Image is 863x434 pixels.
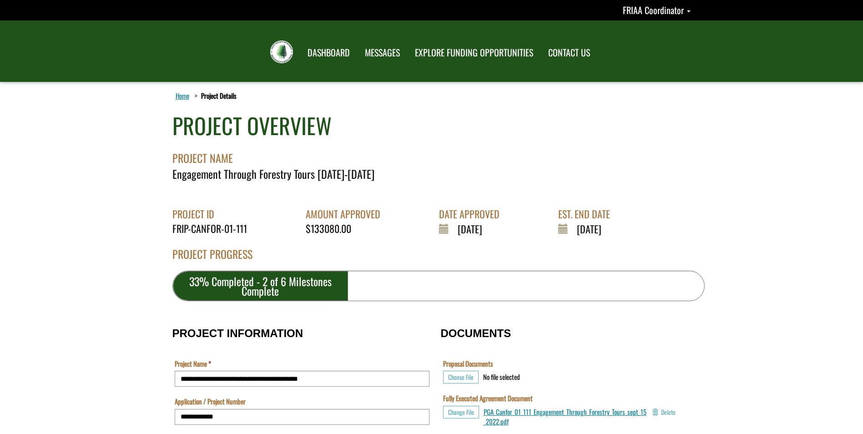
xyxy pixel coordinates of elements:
div: 33% Completed - 2 of 6 Milestones Complete [173,271,348,301]
li: Project Details [192,91,237,101]
input: Project Name [175,371,429,387]
a: MESSAGES [358,41,407,64]
label: Application / Project Number [175,397,246,406]
a: CONTACT US [541,41,597,64]
div: No file selected [483,372,520,382]
img: FRIAA Submissions Portal [270,40,293,63]
h3: DOCUMENTS [441,328,691,339]
div: FRIP-CANFOR-01-111 [172,222,254,236]
div: Engagement Through Forestry Tours [DATE]-[DATE] [172,166,705,182]
div: AMOUNT APPROVED [306,207,387,221]
div: PROJECT PROGRESS [172,246,705,271]
span: FRIAA Coordinator [623,3,684,17]
a: EXPLORE FUNDING OPPORTUNITIES [408,41,540,64]
div: DATE APPROVED [439,207,506,221]
div: PROJECT OVERVIEW [172,110,332,141]
div: $133080.00 [306,222,387,236]
div: EST. END DATE [558,207,617,221]
div: [DATE] [558,222,617,236]
div: PROJECT NAME [172,141,705,166]
label: Project Name [175,359,211,368]
a: PGA_Canfor_01_111_Engagement_Through_Forestry_Tours_sept_15_2022.pdf [484,407,646,426]
div: PROJECT ID [172,207,254,221]
button: Choose File for Fully Executed Agreement Document [443,406,479,419]
label: Proposal Documents [443,359,493,368]
nav: Main Navigation [299,39,597,64]
a: FRIAA Coordinator [623,3,691,17]
button: Choose File for Proposal Documents [443,371,479,384]
button: Delete [652,406,676,419]
a: DASHBOARD [301,41,357,64]
label: Fully Executed Agreement Document [443,394,533,403]
a: Home [174,90,191,101]
h3: PROJECT INFORMATION [172,328,432,339]
div: [DATE] [439,222,506,236]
